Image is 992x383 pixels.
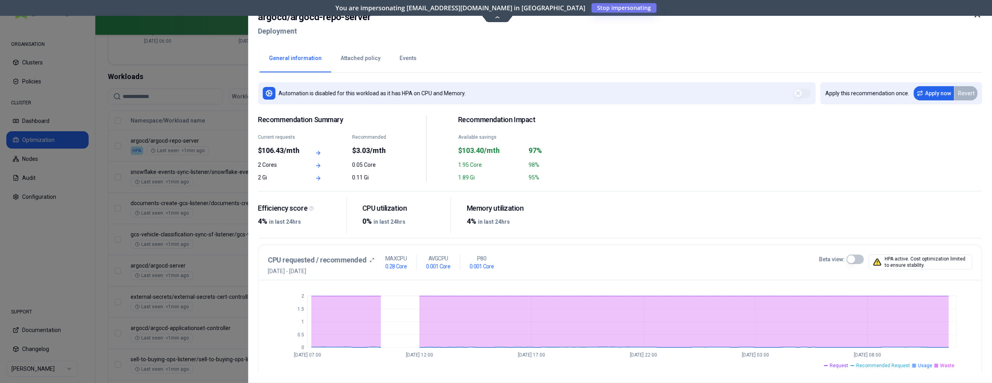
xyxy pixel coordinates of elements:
button: Apply now [914,86,954,100]
span: Recommended Request [856,362,910,369]
p: Apply this recommendation once. [825,89,909,97]
div: Current requests [258,134,300,140]
h3: CPU requested / recommended [268,255,366,266]
button: Events [390,45,426,72]
span: Usage [918,362,932,369]
span: Waste [940,362,954,369]
span: Request [830,362,848,369]
p: Automation is disabled for this workload as it has HPA on CPU and Memory. [279,89,466,97]
div: HPA active. Cost optimization limited to ensure stability. [869,255,972,270]
tspan: [DATE] 12:00 [406,352,433,358]
span: in last 24hrs [373,219,405,225]
div: 2 Cores [258,161,300,169]
div: Available savings [458,134,524,140]
h1: 0.001 Core [426,262,450,270]
tspan: [DATE] 08:00 [854,352,881,358]
tspan: 0.5 [298,332,304,338]
div: CPU utilization [362,204,444,213]
tspan: 2 [302,293,304,299]
div: 1.95 Core [458,161,524,169]
div: $103.40/mth [458,145,524,156]
label: Beta view: [819,255,845,263]
tspan: 1.5 [298,306,304,312]
div: 0.05 Core [352,161,394,169]
h2: Deployment [258,24,371,38]
p: AVG CPU [428,255,448,262]
p: P80 [477,255,486,262]
h2: argocd / argocd-repo-server [258,10,371,24]
div: 1.89 Gi [458,174,524,181]
span: [DATE] - [DATE] [268,267,374,275]
p: MAX CPU [385,255,407,262]
div: 4% [258,216,340,227]
h1: 0.28 Core [385,262,407,270]
div: Recommended [352,134,394,140]
tspan: [DATE] 07:00 [294,352,321,358]
div: 0.11 Gi [352,174,394,181]
div: 98% [529,161,594,169]
div: Efficiency score [258,204,340,213]
div: 2 Gi [258,174,300,181]
tspan: [DATE] 03:00 [742,352,769,358]
tspan: [DATE] 22:00 [630,352,657,358]
div: 4% [467,216,548,227]
div: $106.43/mth [258,145,300,156]
tspan: 1 [302,319,304,325]
tspan: 0 [302,345,304,350]
span: in last 24hrs [478,219,510,225]
div: 95% [529,174,594,181]
h2: Recommendation Impact [458,115,594,125]
div: 97% [529,145,594,156]
span: in last 24hrs [269,219,301,225]
button: General information [260,45,331,72]
div: $3.03/mth [352,145,394,156]
div: 0% [362,216,444,227]
span: Recommendation Summary [258,115,395,125]
tspan: [DATE] 17:00 [518,352,545,358]
h1: 0.001 Core [469,262,493,270]
div: Memory utilization [467,204,548,213]
button: Attached policy [331,45,390,72]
